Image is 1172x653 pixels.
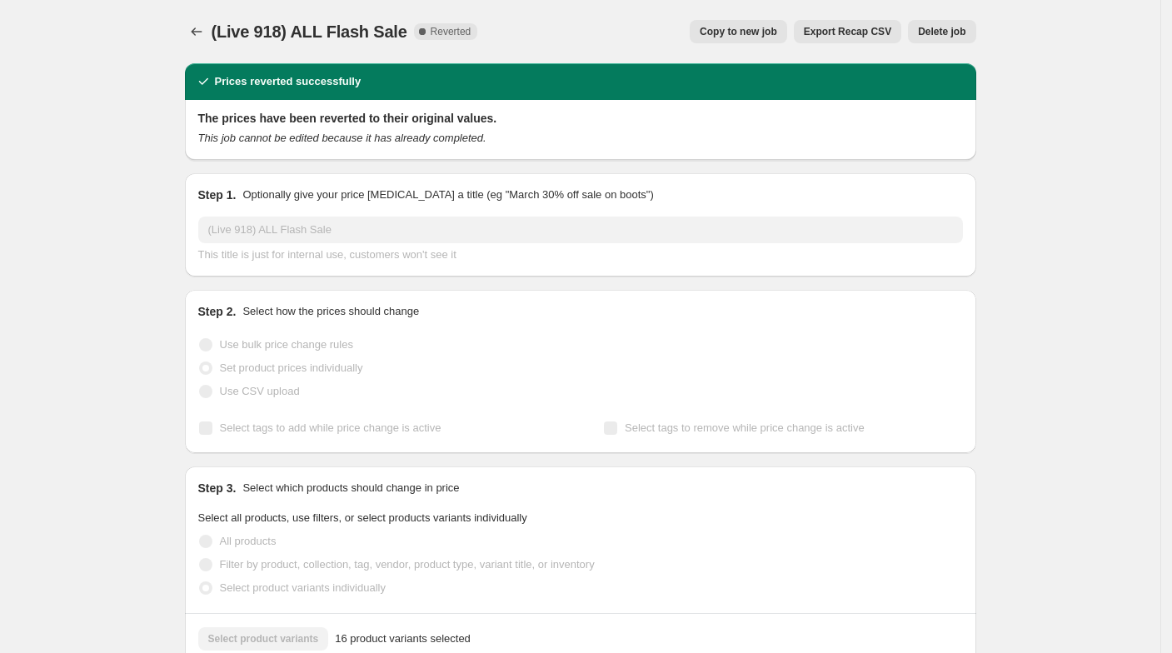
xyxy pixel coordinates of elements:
[690,20,787,43] button: Copy to new job
[212,22,407,41] span: (Live 918) ALL Flash Sale
[198,248,456,261] span: This title is just for internal use, customers won't see it
[198,217,963,243] input: 30% off holiday sale
[918,25,965,38] span: Delete job
[198,132,486,144] i: This job cannot be edited because it has already completed.
[220,385,300,397] span: Use CSV upload
[908,20,975,43] button: Delete job
[215,73,362,90] h2: Prices reverted successfully
[794,20,901,43] button: Export Recap CSV
[242,480,459,496] p: Select which products should change in price
[198,480,237,496] h2: Step 3.
[198,187,237,203] h2: Step 1.
[220,581,386,594] span: Select product variants individually
[185,20,208,43] button: Price change jobs
[220,535,277,547] span: All products
[220,421,441,434] span: Select tags to add while price change is active
[242,187,653,203] p: Optionally give your price [MEDICAL_DATA] a title (eg "March 30% off sale on boots")
[220,558,595,571] span: Filter by product, collection, tag, vendor, product type, variant title, or inventory
[198,110,963,127] h2: The prices have been reverted to their original values.
[220,338,353,351] span: Use bulk price change rules
[220,361,363,374] span: Set product prices individually
[700,25,777,38] span: Copy to new job
[198,303,237,320] h2: Step 2.
[804,25,891,38] span: Export Recap CSV
[198,511,527,524] span: Select all products, use filters, or select products variants individually
[335,631,471,647] span: 16 product variants selected
[625,421,865,434] span: Select tags to remove while price change is active
[242,303,419,320] p: Select how the prices should change
[431,25,471,38] span: Reverted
